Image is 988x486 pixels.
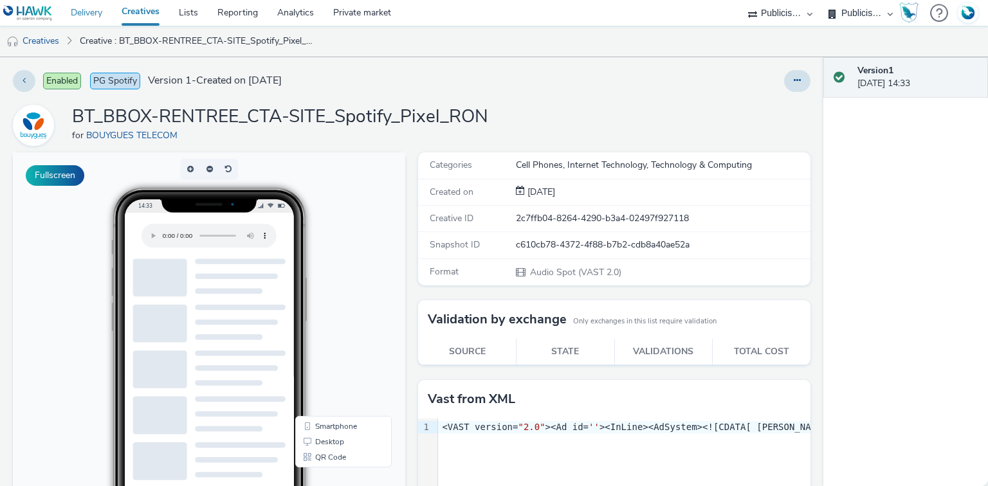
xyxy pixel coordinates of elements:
img: Account FR [958,3,978,22]
th: Validations [614,339,713,365]
a: Creative : BT_BBOX-RENTREE_CTA-SITE_Spotify_Pixel_RON [73,26,320,57]
div: [DATE] 14:33 [857,64,978,91]
div: Creation 15 September 2025, 14:33 [525,186,555,199]
span: Version 1 - Created on [DATE] [148,73,282,88]
li: Smartphone [285,266,376,282]
span: [DATE] [525,186,555,198]
a: BOUYGUES TELECOM [13,119,59,131]
small: Only exchanges in this list require validation [573,316,717,327]
li: Desktop [285,282,376,297]
h1: BT_BBOX-RENTREE_CTA-SITE_Spotify_Pixel_RON [72,105,488,129]
span: for [72,129,86,141]
a: BOUYGUES TELECOM [86,129,183,141]
span: Snapshot ID [430,239,480,251]
li: QR Code [285,297,376,312]
button: Fullscreen [26,165,84,186]
img: Hawk Academy [899,3,919,23]
th: Total cost [713,339,811,365]
div: 1 [418,421,431,434]
span: Enabled [43,73,81,89]
span: Desktop [302,285,331,293]
img: BOUYGUES TELECOM [15,107,52,144]
span: Categories [430,159,472,171]
span: "2.0" [518,422,545,432]
span: Audio Spot (VAST 2.0) [529,266,621,278]
span: Creative ID [430,212,473,224]
span: '' [589,422,599,432]
strong: Version 1 [857,64,893,76]
a: Hawk Academy [899,3,924,23]
h3: Vast from XML [428,390,515,409]
span: 14:33 [125,50,140,57]
span: Created on [430,186,473,198]
span: PG Spotify [90,73,140,89]
th: State [517,339,615,365]
div: 2c7ffb04-8264-4290-b3a4-02497f927118 [516,212,809,225]
img: audio [6,35,19,48]
div: Cell Phones, Internet Technology, Technology & Computing [516,159,809,172]
span: QR Code [302,301,333,309]
img: undefined Logo [3,5,53,21]
th: Source [418,339,517,365]
div: c610cb78-4372-4f88-b7b2-cdb8a40ae52a [516,239,809,251]
h3: Validation by exchange [428,310,567,329]
span: Smartphone [302,270,344,278]
span: Format [430,265,459,278]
